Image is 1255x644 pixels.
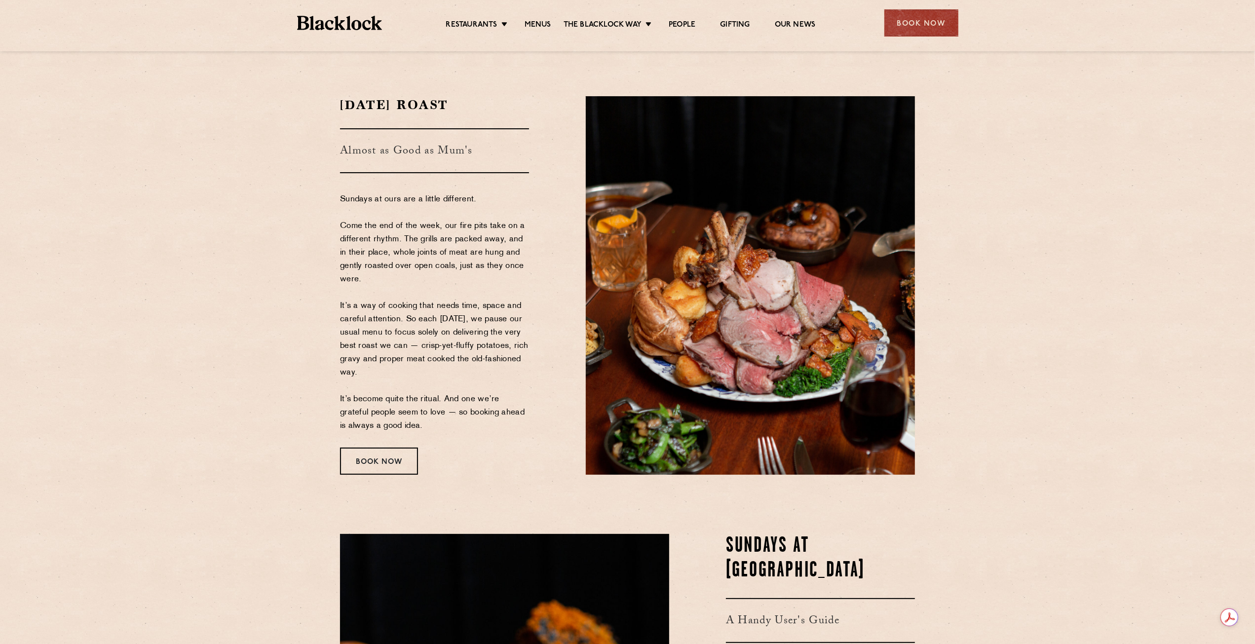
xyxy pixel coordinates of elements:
[669,20,695,31] a: People
[726,598,915,643] h3: A Handy User's Guide
[884,9,958,37] div: Book Now
[564,20,642,31] a: The Blacklock Way
[297,16,382,30] img: BL_Textured_Logo-footer-cropped.svg
[586,96,915,475] img: Blacklock-1893-scaled.jpg
[775,20,816,31] a: Our News
[340,96,529,114] h2: [DATE] Roast
[340,193,529,433] p: Sundays at ours are a little different. Come the end of the week, our fire pits take on a differe...
[720,20,750,31] a: Gifting
[446,20,497,31] a: Restaurants
[525,20,551,31] a: Menus
[340,448,418,475] div: Book Now
[340,128,529,173] h3: Almost as Good as Mum's
[726,534,915,583] h2: Sundays at [GEOGRAPHIC_DATA]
